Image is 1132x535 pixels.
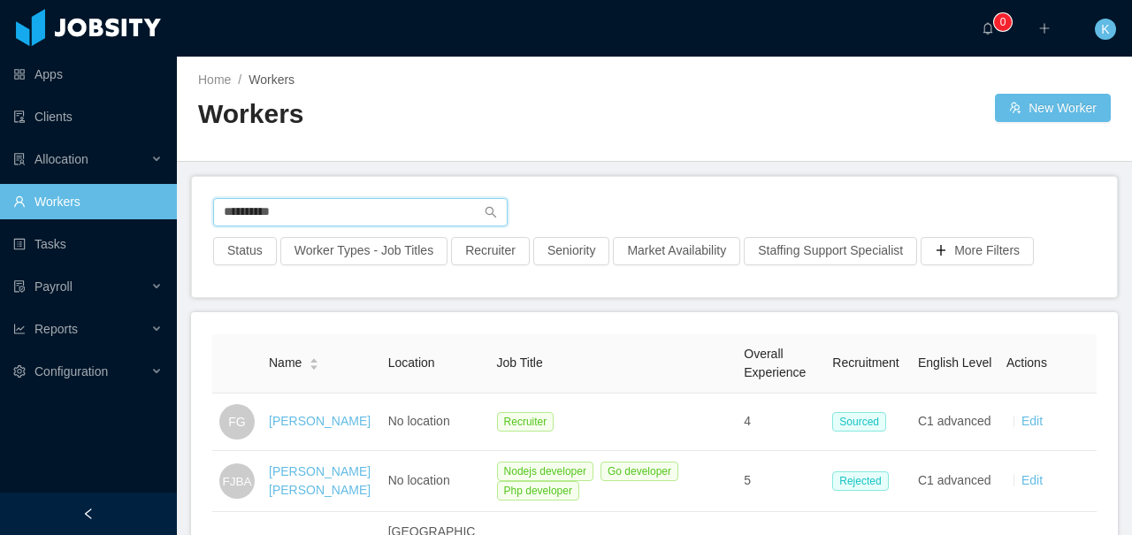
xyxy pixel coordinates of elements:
[309,355,319,368] div: Sort
[744,237,917,265] button: Staffing Support Specialist
[918,355,991,370] span: English Level
[388,355,435,370] span: Location
[13,365,26,378] i: icon: setting
[381,394,490,451] td: No location
[13,323,26,335] i: icon: line-chart
[28,46,42,60] img: website_grey.svg
[995,94,1111,122] button: icon: usergroup-addNew Worker
[198,96,654,133] h2: Workers
[600,462,678,481] span: Go developer
[1021,414,1043,428] a: Edit
[737,394,825,451] td: 4
[497,462,593,481] span: Nodejs developer
[13,57,163,92] a: icon: appstoreApps
[188,103,203,117] img: tab_keywords_by_traffic_grey.svg
[921,237,1034,265] button: icon: plusMore Filters
[911,394,999,451] td: C1 advanced
[982,22,994,34] i: icon: bell
[13,153,26,165] i: icon: solution
[832,471,888,491] span: Rejected
[744,347,806,379] span: Overall Experience
[222,463,251,498] span: FJBA
[28,28,42,42] img: logo_orange.svg
[832,355,899,370] span: Recruitment
[1038,22,1051,34] i: icon: plus
[34,279,73,294] span: Payroll
[93,104,135,116] div: Dominio
[34,364,108,378] span: Configuration
[613,237,740,265] button: Market Availability
[485,206,497,218] i: icon: search
[832,412,886,432] span: Sourced
[238,73,241,87] span: /
[13,280,26,293] i: icon: file-protect
[381,451,490,512] td: No location
[13,184,163,219] a: icon: userWorkers
[497,355,543,370] span: Job Title
[13,226,163,262] a: icon: profileTasks
[34,322,78,336] span: Reports
[208,104,281,116] div: Palabras clave
[497,481,579,501] span: Php developer
[198,73,231,87] a: Home
[46,46,198,60] div: Dominio: [DOMAIN_NAME]
[280,237,447,265] button: Worker Types - Job Titles
[213,237,277,265] button: Status
[533,237,609,265] button: Seniority
[34,152,88,166] span: Allocation
[310,356,319,362] i: icon: caret-up
[310,363,319,368] i: icon: caret-down
[269,414,371,428] a: [PERSON_NAME]
[832,414,893,428] a: Sourced
[911,451,999,512] td: C1 advanced
[269,354,302,372] span: Name
[50,28,87,42] div: v 4.0.25
[1021,473,1043,487] a: Edit
[994,13,1012,31] sup: 0
[832,473,895,487] a: Rejected
[497,412,555,432] span: Recruiter
[737,451,825,512] td: 5
[13,99,163,134] a: icon: auditClients
[228,404,245,439] span: FG
[73,103,88,117] img: tab_domain_overview_orange.svg
[249,73,294,87] span: Workers
[1101,19,1109,40] span: K
[1006,355,1047,370] span: Actions
[451,237,530,265] button: Recruiter
[269,464,371,497] a: [PERSON_NAME] [PERSON_NAME]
